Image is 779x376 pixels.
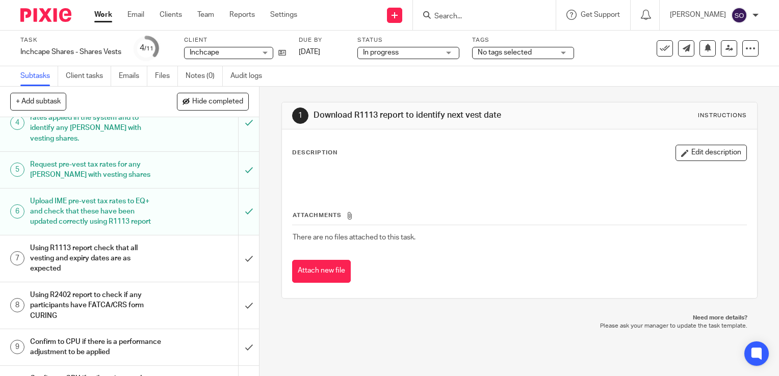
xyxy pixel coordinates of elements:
[10,251,24,265] div: 7
[292,322,747,330] p: Please ask your manager to update the task template.
[30,240,162,277] h1: Using R1113 report check that all vesting and expiry dates are as expected
[10,93,66,110] button: + Add subtask
[144,46,153,51] small: /11
[293,212,342,218] span: Attachments
[20,66,58,86] a: Subtasks
[670,10,726,20] p: [PERSON_NAME]
[698,112,747,120] div: Instructions
[20,8,71,22] img: Pixie
[292,314,747,322] p: Need more details?
[299,48,320,56] span: [DATE]
[472,36,574,44] label: Tags
[140,42,153,54] div: 4
[292,149,337,157] p: Description
[190,49,219,56] span: Inchcape
[292,108,308,124] div: 1
[299,36,345,44] label: Due by
[357,36,459,44] label: Status
[177,93,249,110] button: Hide completed
[186,66,223,86] a: Notes (0)
[229,10,255,20] a: Reports
[10,298,24,312] div: 8
[363,49,399,56] span: In progress
[30,194,162,230] h1: Upload IME pre-vest tax rates to EQ+ and check that these have been updated correctly using R1113...
[155,66,178,86] a: Files
[731,7,747,23] img: svg%3E
[94,10,112,20] a: Work
[30,334,162,360] h1: Confirm to CPU if there is a performance adjustment to be applied
[478,49,532,56] span: No tags selected
[197,10,214,20] a: Team
[230,66,270,86] a: Audit logs
[433,12,525,21] input: Search
[10,116,24,130] div: 4
[293,234,416,241] span: There are no files attached to this task.
[127,10,144,20] a: Email
[30,287,162,324] h1: Using R2402 report to check if any participants have FATCA/CRS form CURING
[66,66,111,86] a: Client tasks
[20,36,121,44] label: Task
[270,10,297,20] a: Settings
[10,204,24,219] div: 6
[192,98,243,106] span: Hide completed
[20,47,121,57] div: Inchcape Shares - Shares Vests
[30,157,162,183] h1: Request pre-vest tax rates for any [PERSON_NAME] with vesting shares
[676,145,747,161] button: Edit description
[184,36,286,44] label: Client
[292,260,351,283] button: Attach new file
[10,340,24,354] div: 9
[119,66,147,86] a: Emails
[10,163,24,177] div: 5
[581,11,620,18] span: Get Support
[30,100,162,146] h1: Download R1113 report to check tax rates applied in the system and to identify any [PERSON_NAME] ...
[160,10,182,20] a: Clients
[314,110,541,121] h1: Download R1113 report to identify next vest date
